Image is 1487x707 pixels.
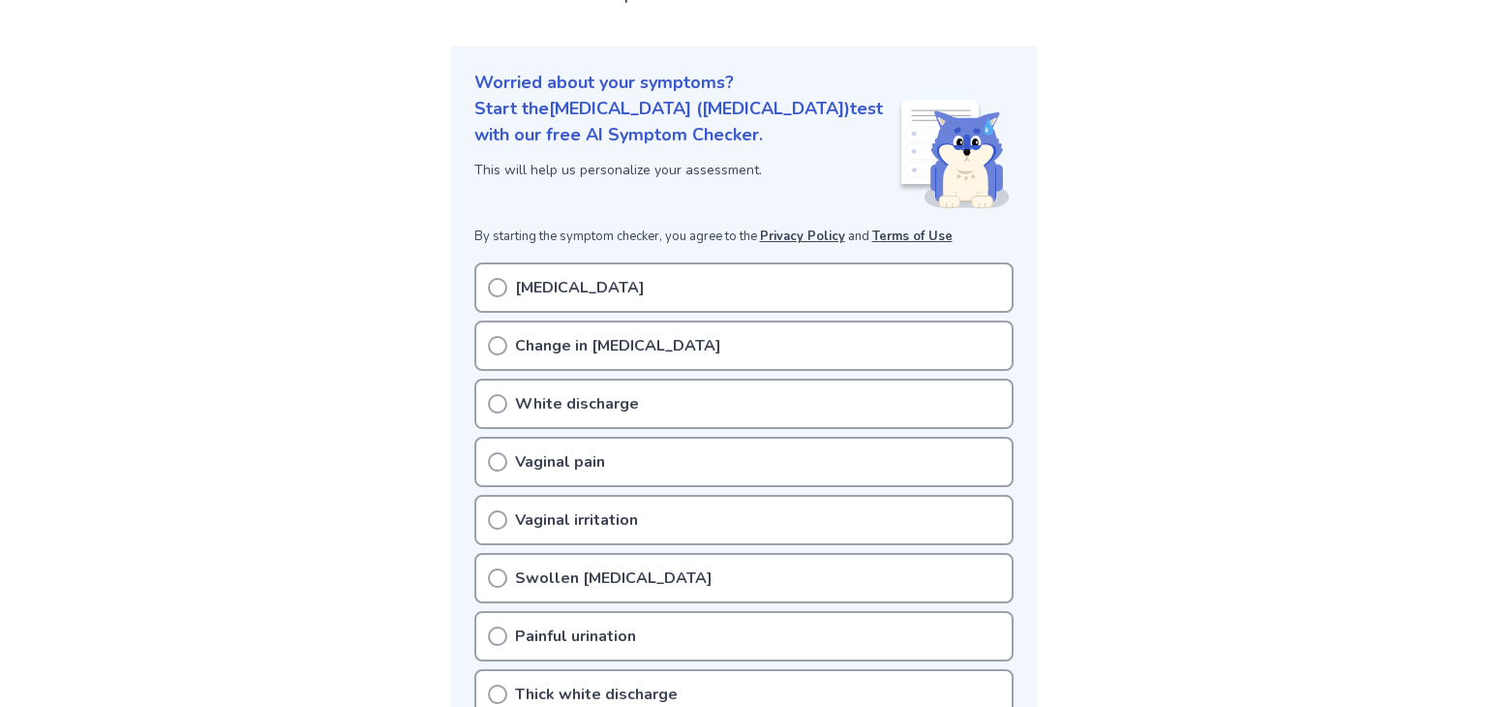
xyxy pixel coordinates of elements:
p: This will help us personalize your assessment. [474,160,897,180]
p: Worried about your symptoms? [474,70,1014,96]
p: White discharge [515,392,639,415]
p: Change in [MEDICAL_DATA] [515,334,721,357]
p: Painful urination [515,625,636,648]
p: Vaginal irritation [515,508,638,532]
p: [MEDICAL_DATA] [515,276,645,299]
img: Shiba [897,100,1010,208]
a: Privacy Policy [760,228,845,245]
p: Start the [MEDICAL_DATA] ([MEDICAL_DATA]) test with our free AI Symptom Checker. [474,96,897,148]
p: Swollen [MEDICAL_DATA] [515,567,713,590]
p: Thick white discharge [515,683,678,706]
a: Terms of Use [872,228,953,245]
p: Vaginal pain [515,450,605,474]
p: By starting the symptom checker, you agree to the and [474,228,1014,247]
